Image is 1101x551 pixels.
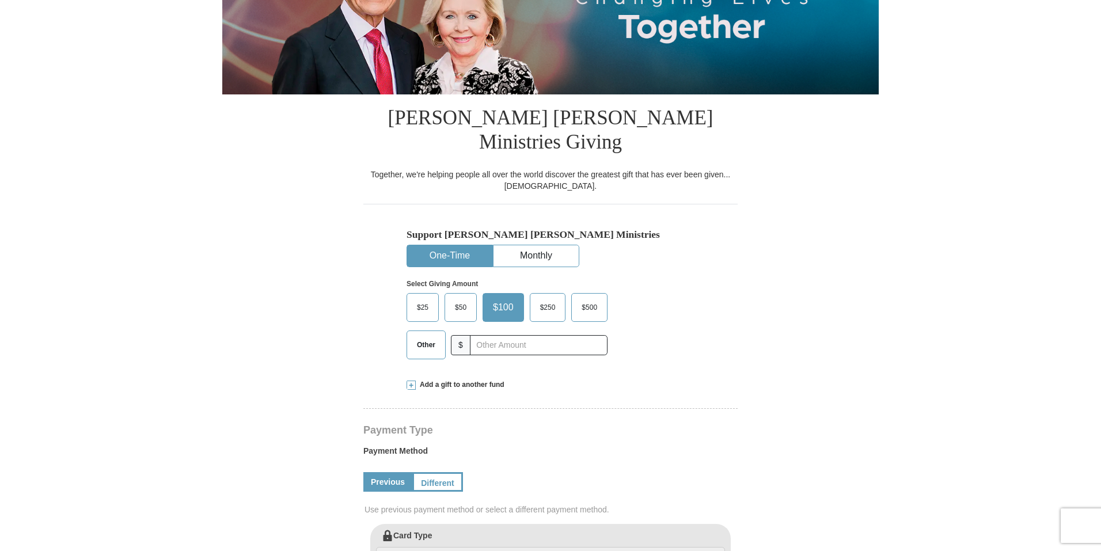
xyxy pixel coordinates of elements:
[451,335,470,355] span: $
[416,380,504,390] span: Add a gift to another fund
[407,245,492,267] button: One-Time
[363,425,738,435] h4: Payment Type
[407,229,694,241] h5: Support [PERSON_NAME] [PERSON_NAME] Ministries
[534,299,561,316] span: $250
[411,299,434,316] span: $25
[363,94,738,169] h1: [PERSON_NAME] [PERSON_NAME] Ministries Giving
[487,299,519,316] span: $100
[493,245,579,267] button: Monthly
[449,299,472,316] span: $50
[363,445,738,462] label: Payment Method
[576,299,603,316] span: $500
[470,335,608,355] input: Other Amount
[365,504,739,515] span: Use previous payment method or select a different payment method.
[412,472,463,492] a: Different
[411,336,441,354] span: Other
[407,280,478,288] strong: Select Giving Amount
[363,169,738,192] div: Together, we're helping people all over the world discover the greatest gift that has ever been g...
[363,472,412,492] a: Previous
